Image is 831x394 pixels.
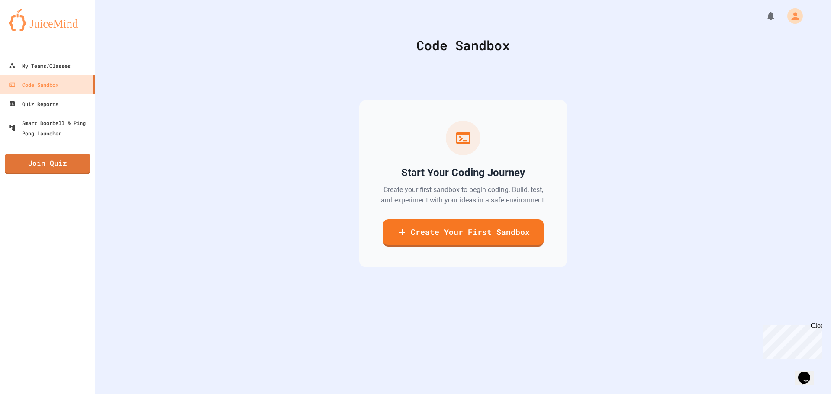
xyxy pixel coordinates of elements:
iframe: chat widget [795,359,822,385]
div: Code Sandbox [117,35,809,55]
div: Chat with us now!Close [3,3,60,55]
div: My Teams/Classes [9,61,71,71]
div: My Notifications [750,9,778,23]
div: Smart Doorbell & Ping Pong Launcher [9,118,92,138]
div: My Account [778,6,805,26]
p: Create your first sandbox to begin coding. Build, test, and experiment with your ideas in a safe ... [380,185,546,205]
h2: Start Your Coding Journey [401,166,525,179]
iframe: chat widget [759,322,822,359]
div: Code Sandbox [9,80,58,90]
a: Create Your First Sandbox [383,219,544,247]
img: logo-orange.svg [9,9,87,31]
div: Quiz Reports [9,99,58,109]
a: Join Quiz [5,154,90,174]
